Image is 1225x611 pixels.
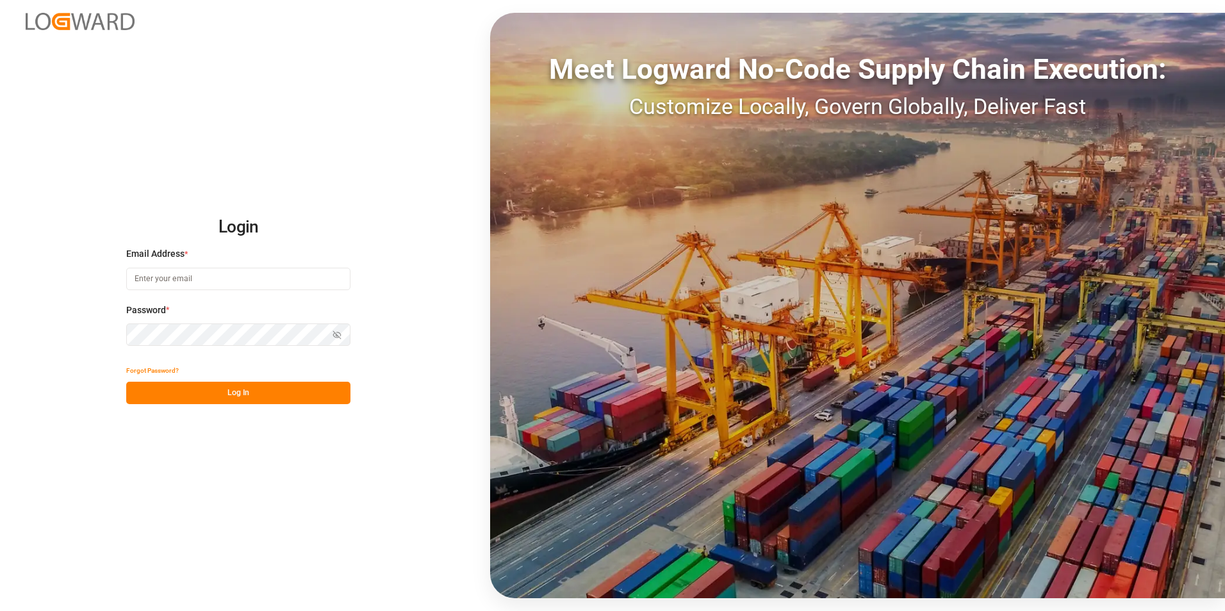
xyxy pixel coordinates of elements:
[126,268,350,290] input: Enter your email
[26,13,135,30] img: Logward_new_orange.png
[126,382,350,404] button: Log In
[126,359,179,382] button: Forgot Password?
[126,304,166,317] span: Password
[490,90,1225,123] div: Customize Locally, Govern Globally, Deliver Fast
[126,207,350,248] h2: Login
[490,48,1225,90] div: Meet Logward No-Code Supply Chain Execution:
[126,247,185,261] span: Email Address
